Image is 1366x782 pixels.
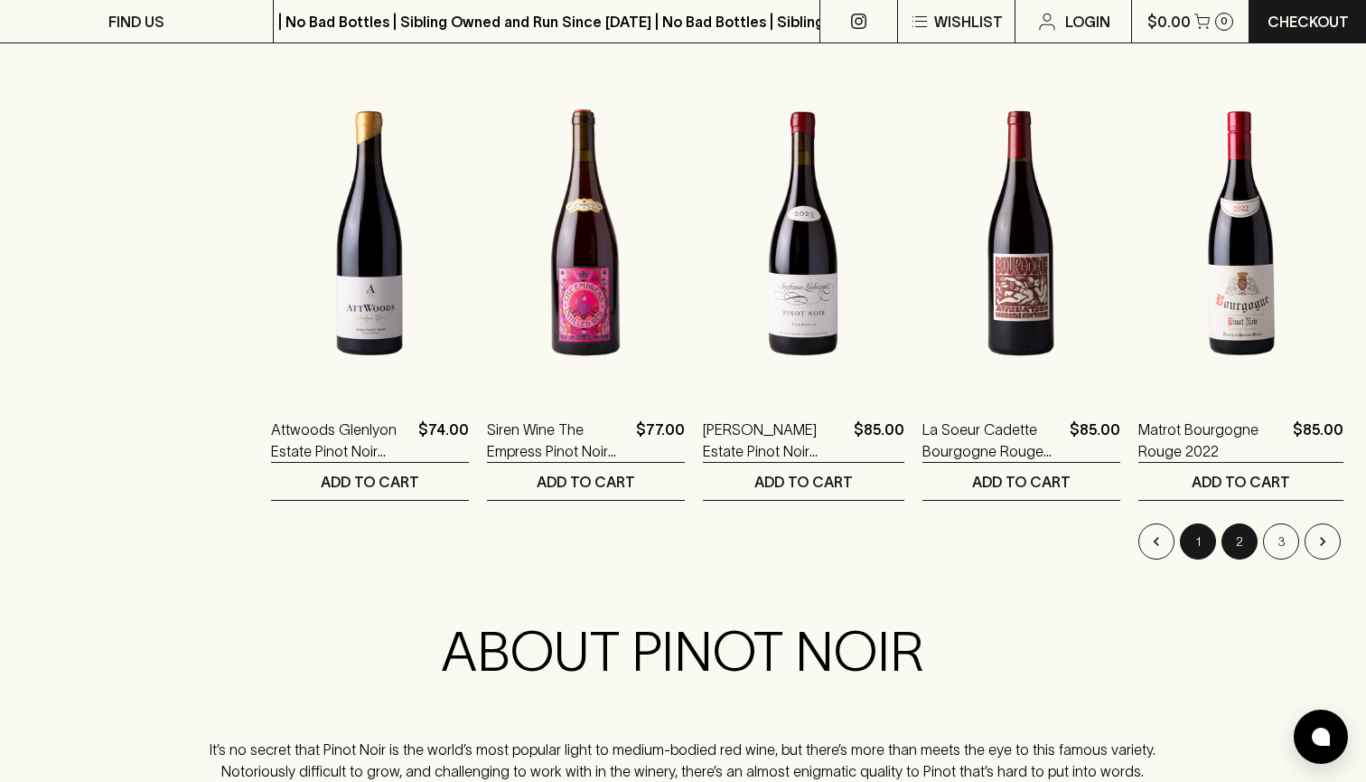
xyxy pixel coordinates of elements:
p: $85.00 [1293,419,1343,462]
button: Go to previous page [1138,523,1174,560]
a: Attwoods Glenlyon Estate Pinot Noir 2022 [271,419,411,462]
a: [PERSON_NAME] Estate Pinot Noir 2023 [703,419,847,462]
p: It’s no secret that Pinot Noir is the world’s most popular light to medium-bodied red wine, but t... [205,739,1161,782]
h2: ABOUT PINOT NOIR [205,619,1161,684]
p: ADD TO CART [1192,471,1290,493]
button: ADD TO CART [922,463,1120,500]
img: Stefano Lubiana Estate Pinot Noir 2023 [703,75,904,391]
button: Go to page 3 [1263,523,1299,560]
img: Siren Wine The Empress Pinot Noir 2023 [487,75,685,391]
img: bubble-icon [1312,728,1330,746]
button: ADD TO CART [1138,463,1343,500]
p: Checkout [1268,11,1349,33]
p: $85.00 [1070,419,1120,462]
p: ADD TO CART [537,471,635,493]
a: Matrot Bourgogne Rouge 2022 [1138,419,1286,462]
p: Wishlist [934,11,1003,33]
a: Siren Wine The Empress Pinot Noir 2023 [487,419,629,462]
p: FIND US [108,11,164,33]
nav: pagination navigation [271,523,1344,560]
p: $0.00 [1147,11,1191,33]
img: Matrot Bourgogne Rouge 2022 [1138,75,1343,391]
img: Attwoods Glenlyon Estate Pinot Noir 2022 [271,75,469,391]
button: Go to page 1 [1180,523,1216,560]
p: $85.00 [854,419,904,462]
p: ADD TO CART [321,471,419,493]
button: ADD TO CART [487,463,685,500]
p: $77.00 [636,419,685,462]
p: ADD TO CART [972,471,1071,493]
p: $74.00 [418,419,469,462]
img: La Soeur Cadette Bourgogne Rouge 2023 [922,75,1120,391]
p: ADD TO CART [754,471,853,493]
p: 0 [1221,16,1228,26]
button: ADD TO CART [271,463,469,500]
p: Login [1065,11,1110,33]
button: ADD TO CART [703,463,904,500]
button: page 2 [1221,523,1258,560]
button: Go to next page [1305,523,1341,560]
a: La Soeur Cadette Bourgogne Rouge 2023 [922,419,1062,462]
